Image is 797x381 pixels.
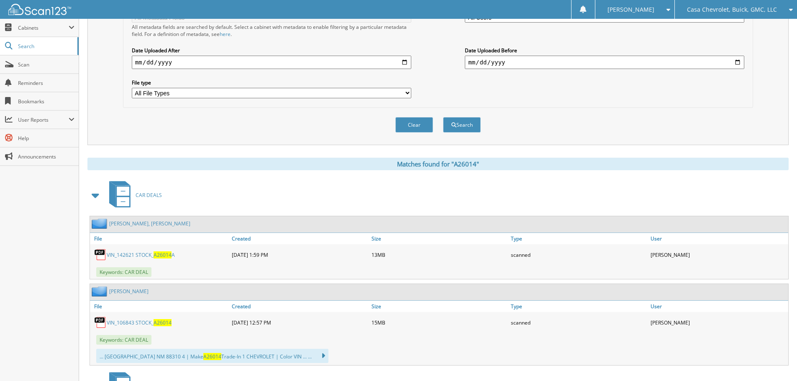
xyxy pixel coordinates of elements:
span: CAR DEALS [136,192,162,199]
a: Type [509,301,648,312]
a: User [648,233,788,244]
div: ... [GEOGRAPHIC_DATA] NM 88310 4 | Make Trade-In 1 CHEVROLET | Color VIN ... ... [96,349,328,363]
div: All metadata fields are searched by default. Select a cabinet with metadata to enable filtering b... [132,23,411,38]
div: 13MB [369,246,509,263]
img: folder2.png [92,218,109,229]
div: [DATE] 1:59 PM [230,246,369,263]
span: Announcements [18,153,74,160]
label: Date Uploaded After [132,47,411,54]
button: Search [443,117,481,133]
a: Type [509,233,648,244]
img: PDF.png [94,316,107,329]
a: Created [230,233,369,244]
button: Clear [395,117,433,133]
a: User [648,301,788,312]
div: scanned [509,314,648,331]
iframe: Chat Widget [755,341,797,381]
a: [PERSON_NAME] [109,288,149,295]
a: Created [230,301,369,312]
a: here [220,31,231,38]
img: PDF.png [94,248,107,261]
a: File [90,233,230,244]
span: [PERSON_NAME] [607,7,654,12]
span: Search [18,43,73,50]
div: scanned [509,246,648,263]
span: Keywords: CAR DEAL [96,267,151,277]
div: 15MB [369,314,509,331]
span: Cabinets [18,24,69,31]
input: end [465,56,744,69]
span: Reminders [18,79,74,87]
a: VIN_142621 STOCK_A26014A [107,251,175,258]
div: [PERSON_NAME] [648,246,788,263]
a: VIN_106843 STOCK_A26014 [107,319,172,326]
label: Date Uploaded Before [465,47,744,54]
a: Size [369,233,509,244]
a: Size [369,301,509,312]
span: A26014 [203,353,221,360]
span: A26014 [154,251,172,258]
span: Scan [18,61,74,68]
span: Help [18,135,74,142]
span: User Reports [18,116,69,123]
div: [DATE] 12:57 PM [230,314,369,331]
a: [PERSON_NAME], [PERSON_NAME] [109,220,190,227]
span: Casa Chevrolet, Buick, GMC, LLC [687,7,777,12]
img: folder2.png [92,286,109,297]
span: Bookmarks [18,98,74,105]
div: Matches found for "A26014" [87,158,789,170]
img: scan123-logo-white.svg [8,4,71,15]
label: File type [132,79,411,86]
input: start [132,56,411,69]
span: Keywords: CAR DEAL [96,335,151,345]
a: File [90,301,230,312]
div: [PERSON_NAME] [648,314,788,331]
span: A26014 [154,319,172,326]
a: CAR DEALS [104,179,162,212]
